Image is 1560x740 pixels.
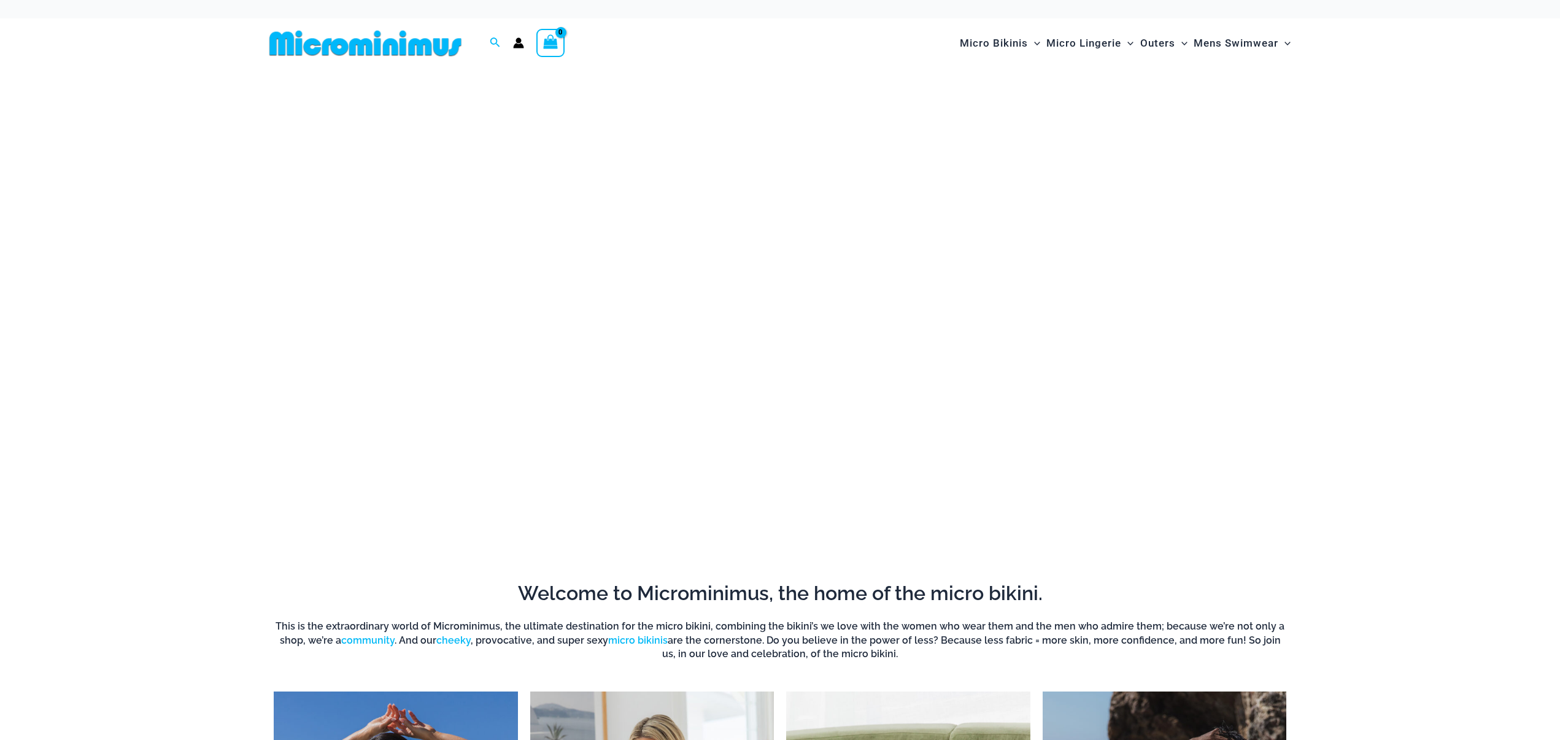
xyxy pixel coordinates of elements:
[274,580,1286,606] h2: Welcome to Microminimus, the home of the micro bikini.
[1140,28,1175,59] span: Outers
[513,37,524,48] a: Account icon link
[436,634,471,646] a: cheeky
[1043,25,1137,62] a: Micro LingerieMenu ToggleMenu Toggle
[536,29,565,57] a: View Shopping Cart, empty
[608,634,668,646] a: micro bikinis
[1028,28,1040,59] span: Menu Toggle
[1175,28,1187,59] span: Menu Toggle
[341,634,395,646] a: community
[1278,28,1291,59] span: Menu Toggle
[265,29,466,57] img: MM SHOP LOGO FLAT
[490,36,501,51] a: Search icon link
[1121,28,1133,59] span: Menu Toggle
[960,28,1028,59] span: Micro Bikinis
[274,620,1286,661] h6: This is the extraordinary world of Microminimus, the ultimate destination for the micro bikini, c...
[955,23,1295,64] nav: Site Navigation
[1046,28,1121,59] span: Micro Lingerie
[1194,28,1278,59] span: Mens Swimwear
[1137,25,1191,62] a: OutersMenu ToggleMenu Toggle
[1191,25,1294,62] a: Mens SwimwearMenu ToggleMenu Toggle
[957,25,1043,62] a: Micro BikinisMenu ToggleMenu Toggle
